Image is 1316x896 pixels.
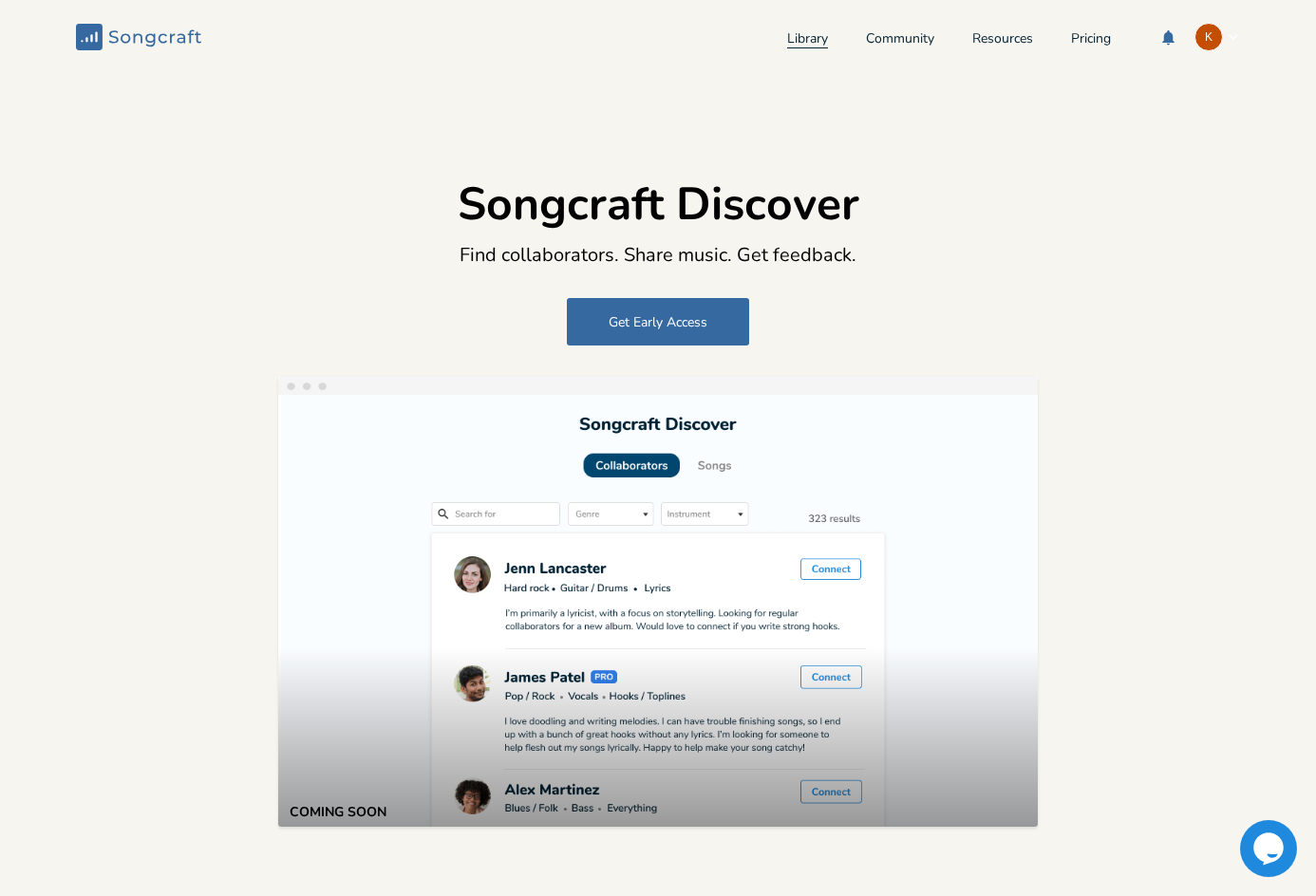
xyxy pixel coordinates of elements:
h1: Songcraft Discover [458,177,859,232]
div: Kat [1194,23,1223,51]
a: Community [866,32,934,48]
div: Coming Soon [290,806,386,819]
button: Get Early Access [567,298,749,345]
button: K [1194,23,1240,51]
a: Library [787,32,828,48]
div: Find collaborators. Share music. Get feedback. [373,243,943,268]
a: Resources [972,32,1033,48]
a: Pricing [1071,32,1111,48]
